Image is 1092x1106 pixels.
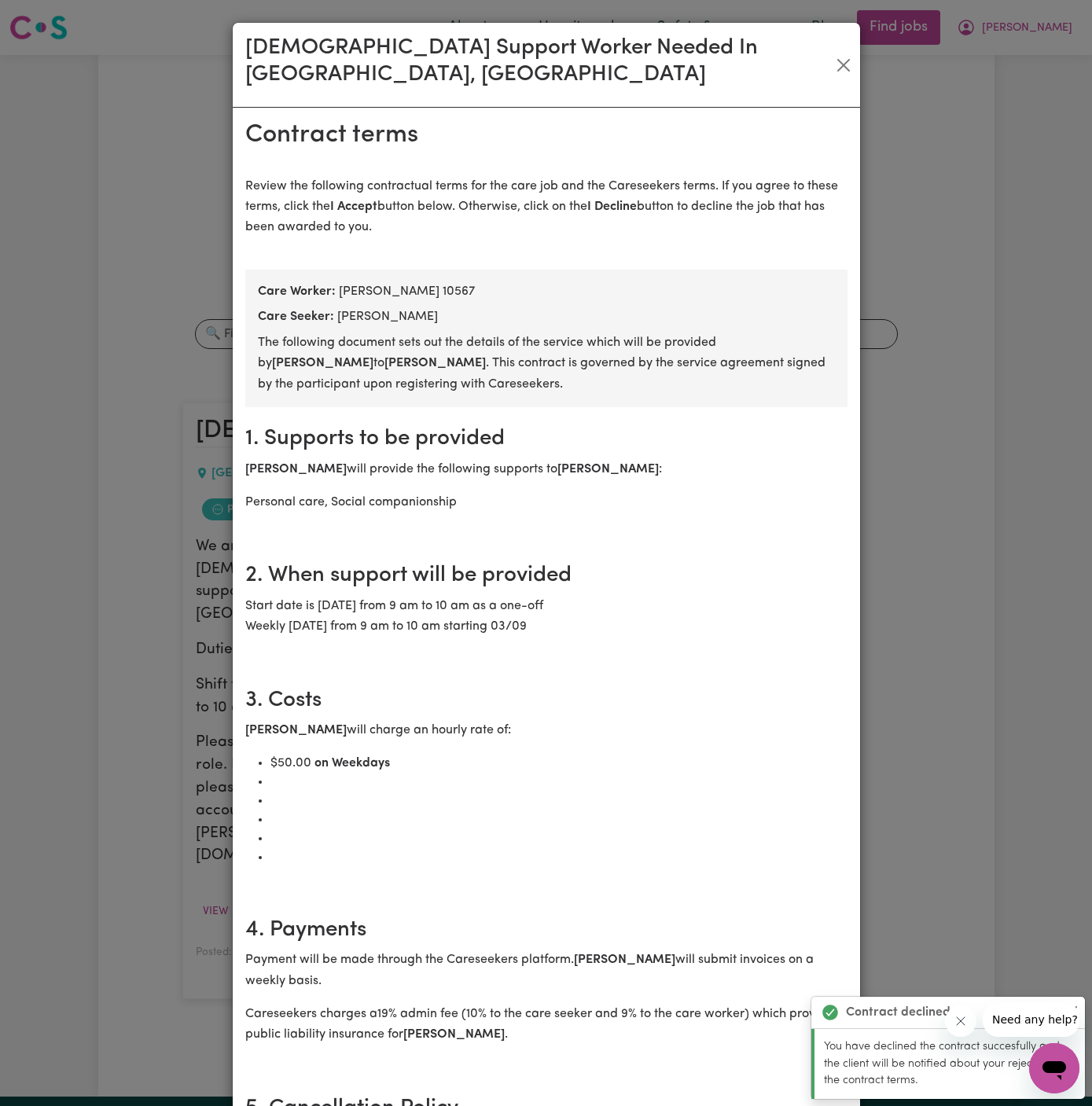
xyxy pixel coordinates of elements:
[258,333,835,395] p: The following document sets out the details of the service which will be provided by to . This co...
[245,596,847,638] p: Start date is [DATE] from 9 am to 10 am as a one-off Weekly [DATE] from 9 am to 10 am starting 03/09
[574,954,675,966] b: [PERSON_NAME]
[330,200,377,213] strong: I Accept
[245,1004,847,1045] p: Careseekers charges a 19 % admin fee ( 10 % to the care seeker and 9% to the care worker) which p...
[245,120,847,150] h2: Contract terms
[245,950,847,991] p: Payment will be made through the Careseekers platform. will submit invoices on a weekly basis.
[245,724,347,737] b: [PERSON_NAME]
[245,35,833,88] h3: [DEMOGRAPHIC_DATA] Support Worker Needed In [GEOGRAPHIC_DATA], [GEOGRAPHIC_DATA]
[846,1003,950,1022] strong: Contract declined
[258,282,835,301] div: [PERSON_NAME] 10567
[245,917,847,944] h2: 4. Payments
[245,492,847,513] p: Personal care, Social companionship
[833,53,854,78] button: Close
[983,1002,1079,1037] iframe: Message from company
[258,307,835,326] div: [PERSON_NAME]
[557,463,659,476] b: [PERSON_NAME]
[824,1038,1075,1089] p: You have declined the contract succesfully and the client will be notified about your rejection o...
[245,426,847,453] h2: 1. Supports to be provided
[314,757,390,770] b: on Weekdays
[245,176,847,238] p: Review the following contractual terms for the care job and the Careseekers terms. If you agree t...
[403,1028,505,1041] b: [PERSON_NAME]
[245,563,847,590] h2: 2. When support will be provided
[245,688,847,715] h2: 3. Costs
[384,357,486,369] b: [PERSON_NAME]
[1029,1043,1079,1093] iframe: Button to launch messaging window
[587,200,637,213] strong: I Decline
[245,720,847,740] p: will charge an hourly rate of:
[945,1005,976,1037] iframe: Close message
[245,459,847,480] p: will provide the following supports to :
[245,463,347,476] b: [PERSON_NAME]
[258,310,334,323] b: Care Seeker:
[272,357,373,369] b: [PERSON_NAME]
[270,757,311,770] span: $ 50.00
[258,285,336,298] b: Care Worker:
